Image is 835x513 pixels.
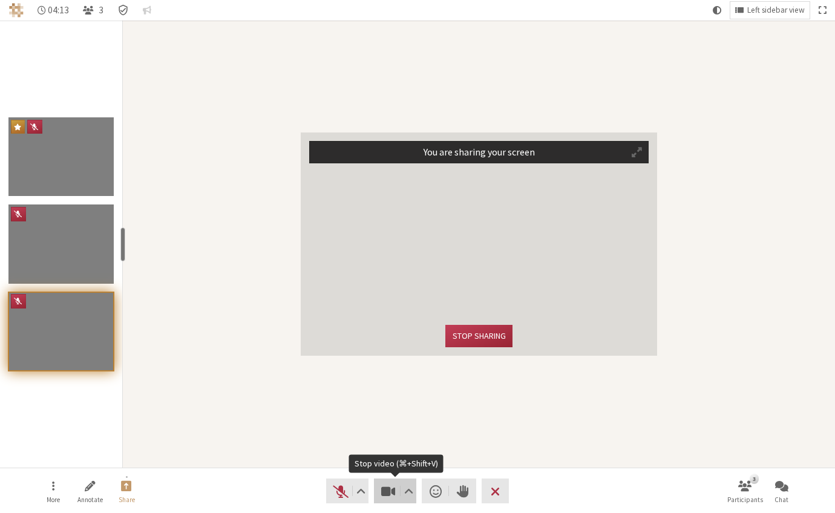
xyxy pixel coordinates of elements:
[48,5,69,15] span: 04:13
[730,2,810,19] button: Change layout
[482,479,509,503] button: Leave meeting
[728,475,762,508] button: Open participant list
[708,2,726,19] button: Using system theme
[99,5,103,15] span: 3
[727,496,763,503] span: Participants
[36,475,70,508] button: Open menu
[73,475,107,508] button: Start annotating shared screen
[449,479,476,503] button: Raise hand
[33,2,74,19] div: Timer
[445,325,512,347] button: Stop sharing
[401,479,416,503] button: Video setting
[422,479,449,503] button: Send a reaction
[119,496,135,503] span: Share
[113,2,134,19] div: Meeting details Encryption enabled
[774,496,788,503] span: Chat
[747,6,805,15] span: Left sidebar view
[77,496,103,503] span: Annotate
[110,475,143,508] button: Stop sharing screen
[123,21,835,468] section: Participant
[626,142,648,163] button: Expand preview
[326,479,368,503] button: Unmute (⌘+Shift+A)
[120,227,125,261] div: resize
[765,475,799,508] button: Open chat
[374,479,416,503] button: Stop video (⌘+Shift+V)
[78,2,108,19] button: Open participant list
[424,145,535,159] p: You are sharing your screen
[814,2,831,19] button: Fullscreen
[9,3,24,18] img: Iotum
[750,474,759,483] div: 3
[138,2,156,19] button: Conversation
[47,496,60,503] span: More
[353,479,368,503] button: Audio settings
